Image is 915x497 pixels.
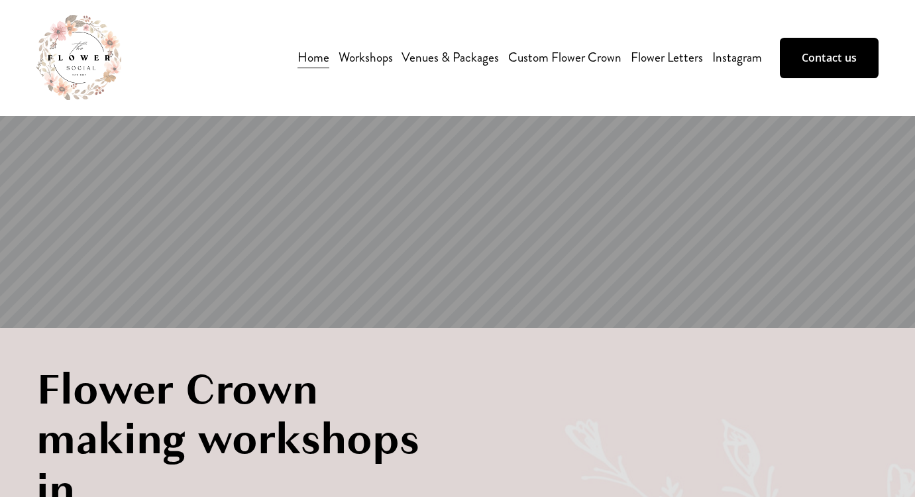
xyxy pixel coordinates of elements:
[780,38,878,78] a: Contact us
[631,46,703,70] a: Flower Letters
[712,46,762,70] a: Instagram
[508,46,621,70] a: Custom Flower Crown
[339,46,393,70] a: folder dropdown
[36,15,121,100] img: The Flower Social
[402,46,499,70] a: Venues & Packages
[297,46,329,70] a: Home
[339,48,393,68] span: Workshops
